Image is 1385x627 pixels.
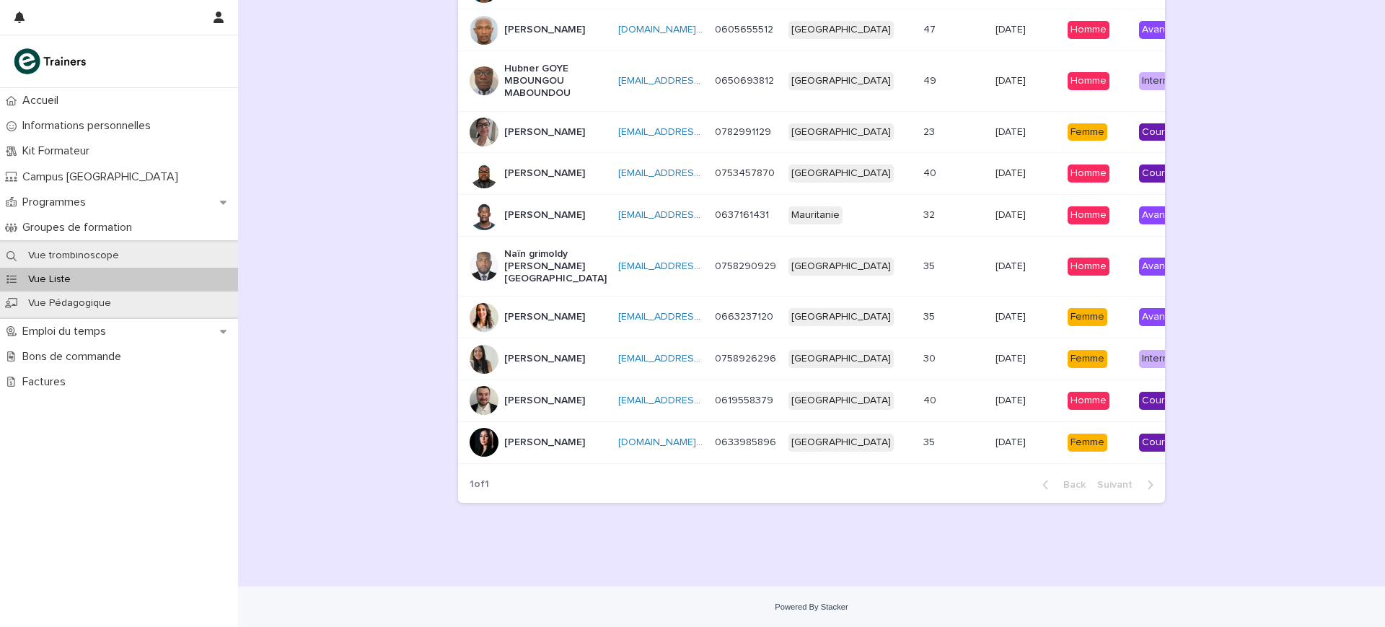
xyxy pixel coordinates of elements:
[458,153,1371,195] tr: [PERSON_NAME][EMAIL_ADDRESS][DOMAIN_NAME] 07534578700753457870 [GEOGRAPHIC_DATA]4040 [DATE][DATE]...
[17,221,144,234] p: Groupes de formation
[17,170,190,184] p: Campus [GEOGRAPHIC_DATA]
[923,258,938,273] p: 35
[995,350,1029,365] p: [DATE]
[504,24,585,36] p: [PERSON_NAME]
[788,123,894,141] div: [GEOGRAPHIC_DATA]
[788,350,894,368] div: [GEOGRAPHIC_DATA]
[458,236,1371,296] tr: Naïn grimoldy [PERSON_NAME][GEOGRAPHIC_DATA][EMAIL_ADDRESS][DOMAIN_NAME] 07582909290758290929 [GE...
[1068,392,1109,410] div: Homme
[504,395,585,407] p: [PERSON_NAME]
[618,437,859,447] a: [DOMAIN_NAME][EMAIL_ADDRESS][DOMAIN_NAME]
[1031,478,1091,491] button: Back
[1139,434,1182,452] div: Courant
[1097,480,1141,490] span: Next
[458,9,1371,51] tr: [PERSON_NAME][DOMAIN_NAME][EMAIL_ADDRESS][DOMAIN_NAME] 06056555120605655512 [GEOGRAPHIC_DATA]4747...
[618,312,781,322] a: [EMAIL_ADDRESS][DOMAIN_NAME]
[17,297,123,310] p: Vue Pédagogique
[1139,72,1246,90] div: Intermédiaire (B1 - B2)
[17,250,131,262] p: Vue trombinoscope
[504,63,607,99] p: Hubner GOYE MBOUNGOU MABOUNDOU
[923,434,938,449] p: 35
[1068,21,1109,39] div: Homme
[1139,392,1182,410] div: Courant
[1139,206,1221,224] div: Avancé (C1 - C2)
[715,350,779,365] p: 0758926296
[1068,258,1109,276] div: Homme
[458,467,501,502] p: 1 of 1
[788,308,894,326] div: [GEOGRAPHIC_DATA]
[788,72,894,90] div: [GEOGRAPHIC_DATA]
[995,308,1029,323] p: [DATE]
[923,392,939,407] p: 40
[995,206,1029,222] p: [DATE]
[1055,480,1086,490] span: Back
[618,127,781,137] a: [EMAIL_ADDRESS][DOMAIN_NAME]
[995,392,1029,407] p: [DATE]
[458,338,1371,380] tr: [PERSON_NAME][EMAIL_ADDRESS][DOMAIN_NAME] 07589262960758926296 [GEOGRAPHIC_DATA]3030 [DATE][DATE]...
[504,311,585,323] p: [PERSON_NAME]
[788,434,894,452] div: [GEOGRAPHIC_DATA]
[618,76,781,86] a: [EMAIL_ADDRESS][DOMAIN_NAME]
[458,421,1371,463] tr: [PERSON_NAME][DOMAIN_NAME][EMAIL_ADDRESS][DOMAIN_NAME] 06339858960633985896 [GEOGRAPHIC_DATA]3535...
[1068,165,1109,183] div: Homme
[1139,123,1182,141] div: Courant
[1139,308,1221,326] div: Avancé (C1 - C2)
[788,206,843,224] div: Mauritanie
[17,144,101,158] p: Kit Formateur
[17,94,70,108] p: Accueil
[995,258,1029,273] p: [DATE]
[1139,21,1221,39] div: Avancé (C1 - C2)
[1068,72,1109,90] div: Homme
[1068,206,1109,224] div: Homme
[504,437,585,449] p: [PERSON_NAME]
[504,126,585,139] p: [PERSON_NAME]
[1139,165,1182,183] div: Courant
[923,350,938,365] p: 30
[618,261,781,271] a: [EMAIL_ADDRESS][DOMAIN_NAME]
[788,258,894,276] div: [GEOGRAPHIC_DATA]
[715,206,772,222] p: 0637161431
[788,21,894,39] div: [GEOGRAPHIC_DATA]
[458,297,1371,338] tr: [PERSON_NAME][EMAIL_ADDRESS][DOMAIN_NAME] 06632371200663237120 [GEOGRAPHIC_DATA]3535 [DATE][DATE]...
[17,273,82,286] p: Vue Liste
[17,325,118,338] p: Emploi du temps
[1068,308,1107,326] div: Femme
[458,51,1371,111] tr: Hubner GOYE MBOUNGOU MABOUNDOU[EMAIL_ADDRESS][DOMAIN_NAME] 06506938120650693812 [GEOGRAPHIC_DATA]...
[458,195,1371,237] tr: [PERSON_NAME][EMAIL_ADDRESS][DOMAIN_NAME] 06371614310637161431 Mauritanie3232 [DATE][DATE] HommeA...
[618,354,781,364] a: [EMAIL_ADDRESS][DOMAIN_NAME]
[715,72,777,87] p: 0650693812
[458,111,1371,153] tr: [PERSON_NAME][EMAIL_ADDRESS][DOMAIN_NAME] 07829911290782991129 [GEOGRAPHIC_DATA]2323 [DATE][DATE]...
[995,72,1029,87] p: [DATE]
[923,165,939,180] p: 40
[1068,350,1107,368] div: Femme
[1139,258,1221,276] div: Avancé (C1 - C2)
[995,21,1029,36] p: [DATE]
[923,72,939,87] p: 49
[715,258,779,273] p: 0758290929
[923,123,938,139] p: 23
[504,248,607,284] p: Naïn grimoldy [PERSON_NAME][GEOGRAPHIC_DATA]
[458,380,1371,421] tr: [PERSON_NAME][EMAIL_ADDRESS][DOMAIN_NAME] 06195583790619558379 [GEOGRAPHIC_DATA]4040 [DATE][DATE]...
[17,350,133,364] p: Bons de commande
[618,210,781,220] a: [EMAIL_ADDRESS][DOMAIN_NAME]
[17,375,77,389] p: Factures
[12,47,91,76] img: K0CqGN7SDeD6s4JG8KQk
[995,165,1029,180] p: [DATE]
[17,119,162,133] p: Informations personnelles
[1091,478,1165,491] button: Next
[618,168,781,178] a: [EMAIL_ADDRESS][DOMAIN_NAME]
[715,434,779,449] p: 0633985896
[1139,350,1246,368] div: Intermédiaire (B1 - B2)
[775,602,848,611] a: Powered By Stacker
[1068,123,1107,141] div: Femme
[788,392,894,410] div: [GEOGRAPHIC_DATA]
[17,196,97,209] p: Programmes
[715,392,776,407] p: 0619558379
[923,21,938,36] p: 47
[1068,434,1107,452] div: Femme
[715,21,776,36] p: 0605655512
[923,206,938,222] p: 32
[715,308,776,323] p: 0663237120
[715,123,774,139] p: 0782991129
[504,167,585,180] p: [PERSON_NAME]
